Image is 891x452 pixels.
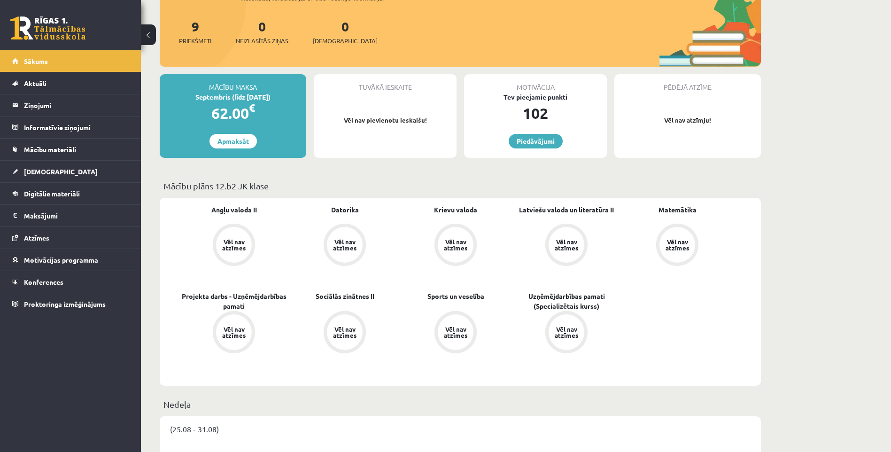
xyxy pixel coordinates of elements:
[331,205,359,215] a: Datorika
[464,92,607,102] div: Tev pieejamie punkti
[12,249,129,271] a: Motivācijas programma
[12,50,129,72] a: Sākums
[619,116,756,125] p: Vēl nav atzīmju!
[442,239,469,251] div: Vēl nav atzīmes
[553,326,580,338] div: Vēl nav atzīmes
[211,205,257,215] a: Angļu valoda II
[24,79,46,87] span: Aktuāli
[289,311,400,355] a: Vēl nav atzīmes
[289,224,400,268] a: Vēl nav atzīmes
[519,205,614,215] a: Latviešu valoda un literatūra II
[464,102,607,125] div: 102
[332,326,358,338] div: Vēl nav atzīmes
[160,92,306,102] div: Septembris (līdz [DATE])
[12,293,129,315] a: Proktoringa izmēģinājums
[659,205,697,215] a: Matemātika
[622,224,733,268] a: Vēl nav atzīmes
[178,291,289,311] a: Projekta darbs - Uzņēmējdarbības pamati
[24,94,129,116] legend: Ziņojumi
[12,161,129,182] a: [DEMOGRAPHIC_DATA]
[236,36,288,46] span: Neizlasītās ziņas
[511,224,622,268] a: Vēl nav atzīmes
[509,134,563,148] a: Piedāvājumi
[12,205,129,226] a: Maksājumi
[24,256,98,264] span: Motivācijas programma
[178,311,289,355] a: Vēl nav atzīmes
[209,134,257,148] a: Apmaksāt
[614,74,761,92] div: Pēdējā atzīme
[160,74,306,92] div: Mācību maksa
[12,271,129,293] a: Konferences
[163,398,757,411] p: Nedēļa
[12,94,129,116] a: Ziņojumi
[160,416,761,442] div: (25.08 - 31.08)
[221,239,247,251] div: Vēl nav atzīmes
[24,234,49,242] span: Atzīmes
[427,291,484,301] a: Sports un veselība
[313,36,378,46] span: [DEMOGRAPHIC_DATA]
[664,239,690,251] div: Vēl nav atzīmes
[24,300,106,308] span: Proktoringa izmēģinājums
[221,326,247,338] div: Vēl nav atzīmes
[179,18,211,46] a: 9Priekšmeti
[12,227,129,249] a: Atzīmes
[24,117,129,138] legend: Informatīvie ziņojumi
[511,291,622,311] a: Uzņēmējdarbības pamati (Specializētais kurss)
[400,311,511,355] a: Vēl nav atzīmes
[24,57,48,65] span: Sākums
[12,183,129,204] a: Digitālie materiāli
[318,116,452,125] p: Vēl nav pievienotu ieskaišu!
[12,72,129,94] a: Aktuāli
[332,239,358,251] div: Vēl nav atzīmes
[24,167,98,176] span: [DEMOGRAPHIC_DATA]
[12,139,129,160] a: Mācību materiāli
[24,145,76,154] span: Mācību materiāli
[434,205,477,215] a: Krievu valoda
[316,291,374,301] a: Sociālās zinātnes II
[24,205,129,226] legend: Maksājumi
[314,74,457,92] div: Tuvākā ieskaite
[160,102,306,125] div: 62.00
[12,117,129,138] a: Informatīvie ziņojumi
[249,101,255,115] span: €
[553,239,580,251] div: Vēl nav atzīmes
[442,326,469,338] div: Vēl nav atzīmes
[178,224,289,268] a: Vēl nav atzīmes
[10,16,85,40] a: Rīgas 1. Tālmācības vidusskola
[236,18,288,46] a: 0Neizlasītās ziņas
[179,36,211,46] span: Priekšmeti
[163,179,757,192] p: Mācību plāns 12.b2 JK klase
[24,189,80,198] span: Digitālie materiāli
[313,18,378,46] a: 0[DEMOGRAPHIC_DATA]
[400,224,511,268] a: Vēl nav atzīmes
[511,311,622,355] a: Vēl nav atzīmes
[24,278,63,286] span: Konferences
[464,74,607,92] div: Motivācija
